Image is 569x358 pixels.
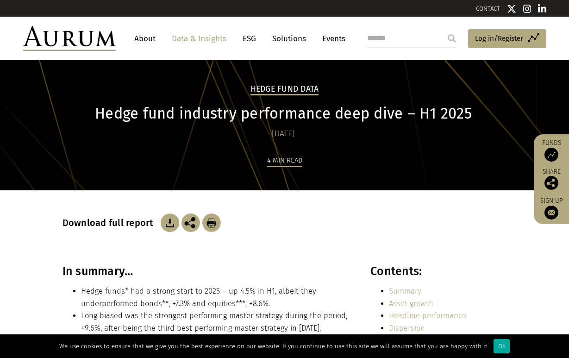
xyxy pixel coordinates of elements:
[389,324,425,333] a: Dispersion
[167,30,231,47] a: Data & Insights
[268,30,311,47] a: Solutions
[544,206,558,220] img: Sign up to our newsletter
[507,4,516,13] img: Twitter icon
[63,217,158,228] h3: Download full report
[238,30,261,47] a: ESG
[538,139,564,162] a: Funds
[389,299,433,308] a: Asset growth
[161,214,179,232] img: Download Article
[544,176,558,190] img: Share this post
[544,148,558,162] img: Access Funds
[318,30,345,47] a: Events
[23,26,116,51] img: Aurum
[494,339,510,353] div: Ok
[538,169,564,190] div: Share
[181,214,200,232] img: Share this post
[538,4,546,13] img: Linkedin icon
[475,33,523,44] span: Log in/Register
[370,264,504,278] h3: Contents:
[443,29,461,48] input: Submit
[250,84,319,95] h2: Hedge Fund Data
[81,285,350,310] li: Hedge funds* had a strong start to 2025 – up 4.5% in H1, albeit they underperformed bonds**, +7.3...
[130,30,160,47] a: About
[538,197,564,220] a: Sign up
[63,105,505,123] h1: Hedge fund industry performance deep dive – H1 2025
[476,5,500,12] a: CONTACT
[81,310,350,334] li: Long biased was the strongest performing master strategy during the period, +9.6%, after being th...
[389,287,421,295] a: Summary
[63,264,350,278] h3: In summary…
[267,155,302,167] div: 4 min read
[523,4,531,13] img: Instagram icon
[202,214,221,232] img: Download Article
[389,311,466,320] a: Headline performance
[468,29,546,49] a: Log in/Register
[63,127,505,140] div: [DATE]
